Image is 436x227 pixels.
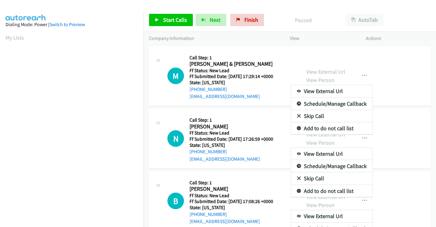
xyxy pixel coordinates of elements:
a: Schedule/Manage Callback [291,160,373,172]
a: Add to do not call list [291,185,373,197]
a: Skip Call [291,110,373,122]
a: Schedule/Manage Callback [291,98,373,110]
div: Dialing Mode: Power | [6,21,138,28]
a: View External Url [291,85,373,97]
a: Add to do not call list [291,122,373,135]
a: Switch to Preview [49,22,85,27]
a: View External Url [291,148,373,160]
a: Skip Call [291,172,373,185]
a: View External Url [291,210,373,222]
a: My Lists [6,34,24,41]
